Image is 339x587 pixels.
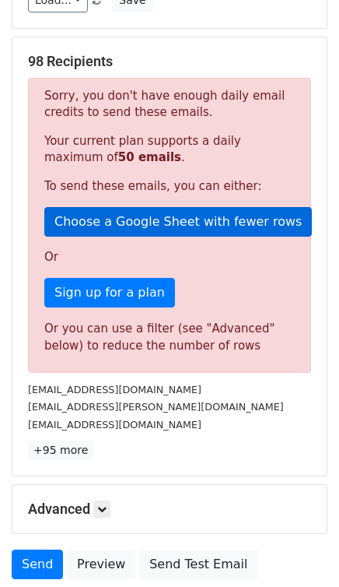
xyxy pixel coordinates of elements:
[261,512,339,587] iframe: Chat Widget
[44,88,295,121] p: Sorry, you don't have enough daily email credits to send these emails.
[28,401,284,413] small: [EMAIL_ADDRESS][PERSON_NAME][DOMAIN_NAME]
[118,150,181,164] strong: 50 emails
[28,384,201,395] small: [EMAIL_ADDRESS][DOMAIN_NAME]
[44,320,295,355] div: Or you can use a filter (see "Advanced" below) to reduce the number of rows
[28,441,93,460] a: +95 more
[67,550,135,579] a: Preview
[28,53,311,70] h5: 98 Recipients
[28,419,201,431] small: [EMAIL_ADDRESS][DOMAIN_NAME]
[44,133,295,166] p: Your current plan supports a daily maximum of .
[44,278,175,308] a: Sign up for a plan
[28,501,311,518] h5: Advanced
[44,207,312,237] a: Choose a Google Sheet with fewer rows
[44,178,295,195] p: To send these emails, you can either:
[139,550,257,579] a: Send Test Email
[44,249,295,265] p: Or
[12,550,63,579] a: Send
